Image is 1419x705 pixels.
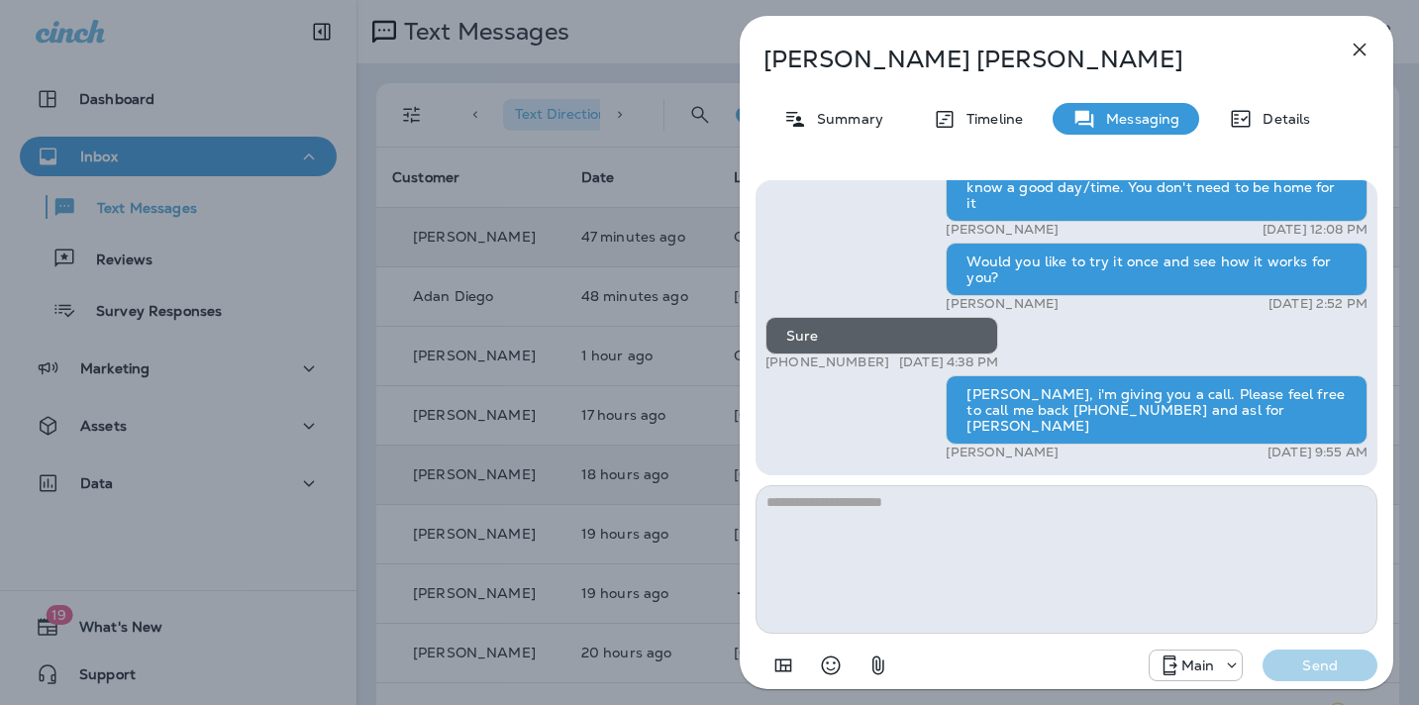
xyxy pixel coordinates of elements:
[1268,296,1368,312] p: [DATE] 2:52 PM
[946,243,1368,296] div: Would you like to try it once and see how it works for you?
[1267,445,1368,460] p: [DATE] 9:55 AM
[946,296,1059,312] p: [PERSON_NAME]
[763,646,803,685] button: Add in a premade template
[765,317,998,354] div: Sure
[957,111,1023,127] p: Timeline
[946,222,1059,238] p: [PERSON_NAME]
[946,445,1059,460] p: [PERSON_NAME]
[811,646,851,685] button: Select an emoji
[1181,657,1215,673] p: Main
[899,354,998,370] p: [DATE] 4:38 PM
[763,46,1304,73] p: [PERSON_NAME] [PERSON_NAME]
[1150,654,1243,677] div: +1 (817) 482-3792
[765,354,889,370] p: [PHONE_NUMBER]
[946,375,1368,445] div: [PERSON_NAME], i'm giving you a call. Please feel free to call me back [PHONE_NUMBER] and asl for...
[1253,111,1310,127] p: Details
[1096,111,1179,127] p: Messaging
[1263,222,1368,238] p: [DATE] 12:08 PM
[807,111,883,127] p: Summary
